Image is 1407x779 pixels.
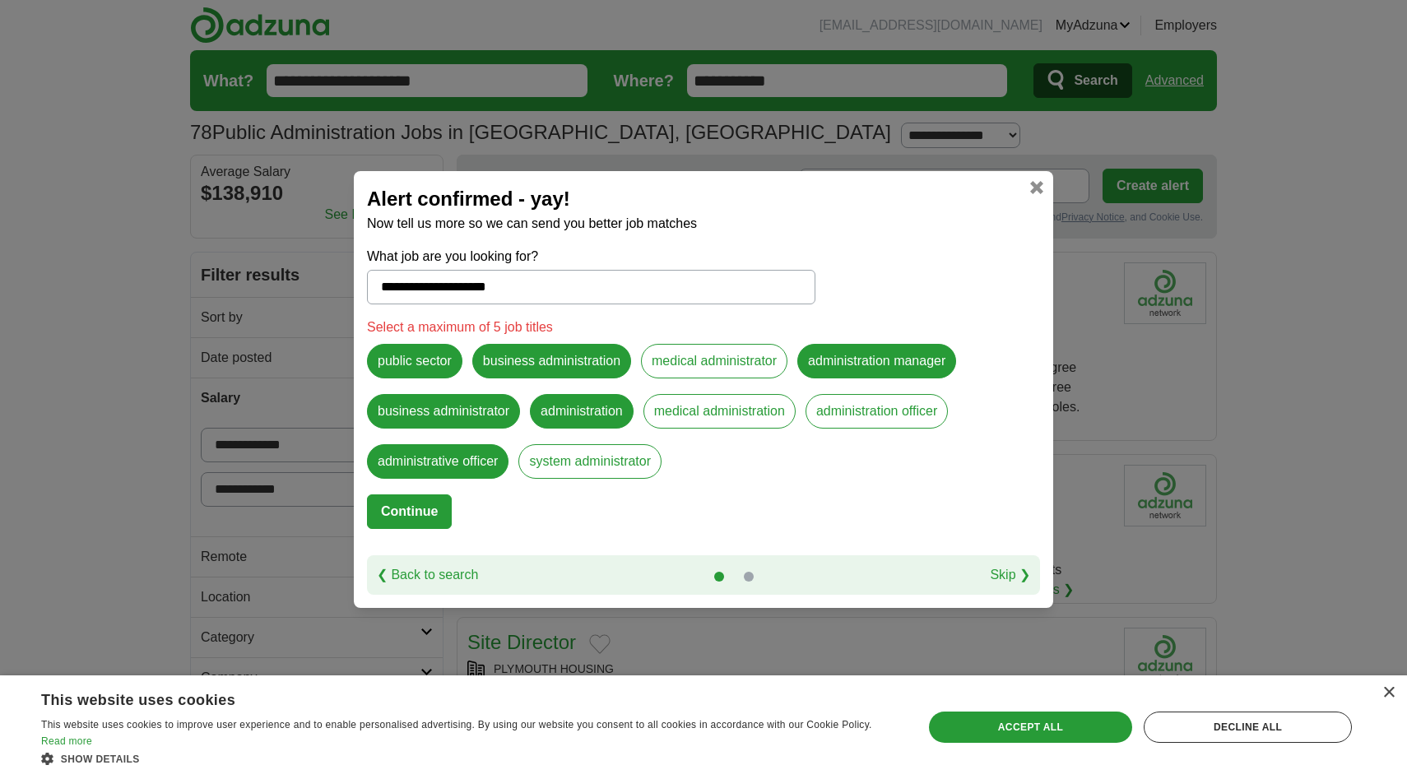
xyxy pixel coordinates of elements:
[929,712,1132,743] div: Accept all
[530,394,634,429] label: administration
[1382,687,1395,699] div: Close
[367,494,452,529] button: Continue
[643,394,796,429] label: medical administration
[377,565,478,585] a: ❮ Back to search
[797,344,956,378] label: administration manager
[518,444,662,479] label: system administrator
[641,344,787,378] label: medical administrator
[367,394,520,429] label: business administrator
[1144,712,1352,743] div: Decline all
[41,685,856,710] div: This website uses cookies
[41,750,897,767] div: Show details
[472,344,631,378] label: business administration
[367,184,1040,214] h2: Alert confirmed - yay!
[367,214,1040,234] p: Now tell us more so we can send you better job matches
[990,565,1030,585] a: Skip ❯
[61,753,140,765] span: Show details
[367,344,462,378] label: public sector
[806,394,948,429] label: administration officer
[41,735,92,747] a: Read more, opens a new window
[41,719,872,730] span: This website uses cookies to improve user experience and to enable personalised advertising. By u...
[367,247,815,267] label: What job are you looking for?
[367,444,508,479] label: administrative officer
[367,320,553,334] span: Select a maximum of 5 job titles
